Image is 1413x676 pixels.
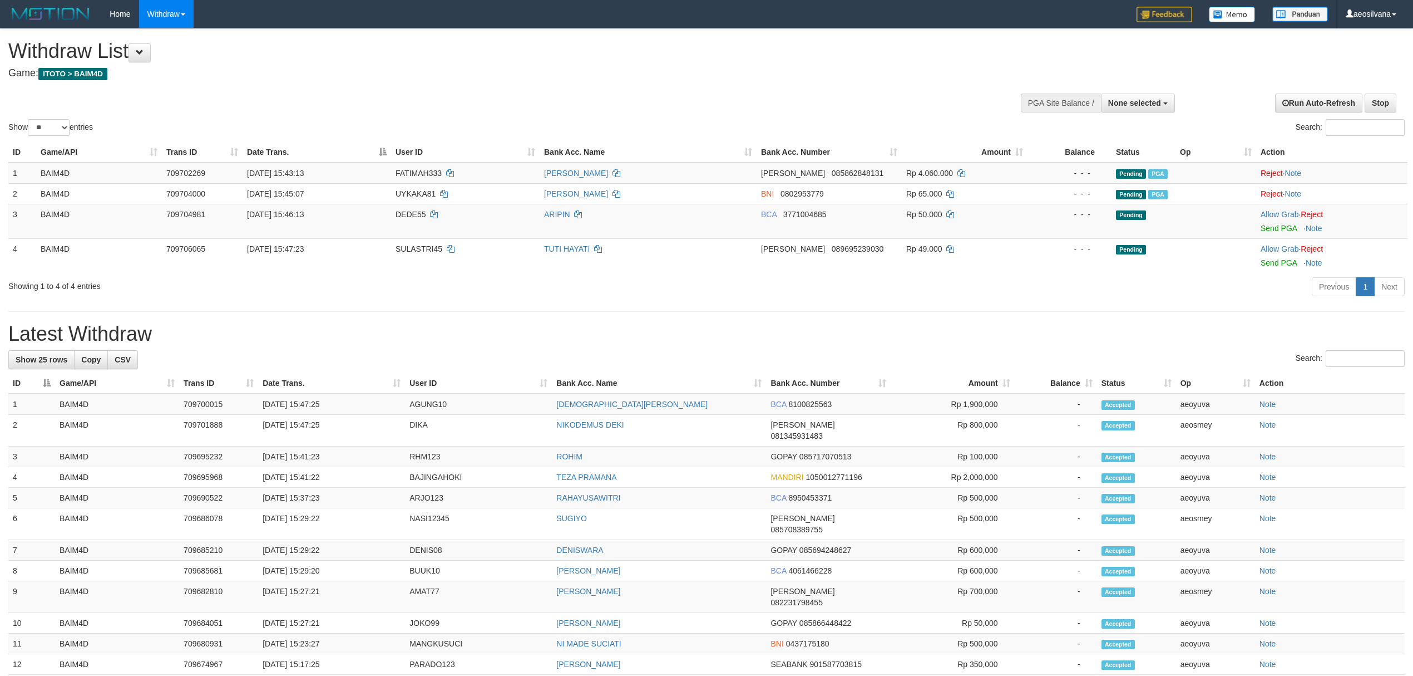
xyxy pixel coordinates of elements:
th: Amount: activate to sort column ascending [891,373,1015,394]
td: · [1256,204,1407,238]
span: [DATE] 15:46:13 [247,210,304,219]
span: Show 25 rows [16,355,67,364]
td: - [1015,540,1097,561]
td: BAIM4D [55,654,179,675]
td: aeoyuva [1176,634,1255,654]
span: [DATE] 15:45:07 [247,189,304,198]
td: 4 [8,238,36,273]
a: Allow Grab [1261,210,1298,219]
td: 709701888 [179,415,258,447]
td: [DATE] 15:41:23 [258,447,405,467]
td: Rp 1,900,000 [891,394,1015,415]
td: [DATE] 15:29:22 [258,508,405,540]
td: 709700015 [179,394,258,415]
td: BAJINGAHOKI [405,467,552,488]
a: Stop [1365,94,1396,112]
td: [DATE] 15:23:27 [258,634,405,654]
td: BAIM4D [55,415,179,447]
span: Accepted [1101,587,1135,597]
span: Marked by aeosmey [1148,169,1168,179]
span: Copy 901587703815 to clipboard [810,660,862,669]
td: 6 [8,508,55,540]
td: - [1015,394,1097,415]
td: · [1256,238,1407,273]
span: BCA [761,210,777,219]
a: Note [1259,566,1276,575]
td: - [1015,634,1097,654]
td: - [1015,613,1097,634]
img: Feedback.jpg [1137,7,1192,22]
td: Rp 50,000 [891,613,1015,634]
td: · [1256,163,1407,184]
td: Rp 2,000,000 [891,467,1015,488]
img: panduan.png [1272,7,1328,22]
span: Copy 1050012771196 to clipboard [806,473,862,482]
td: 3 [8,447,55,467]
span: Accepted [1101,546,1135,556]
a: Note [1259,546,1276,555]
td: [DATE] 15:27:21 [258,613,405,634]
td: BAIM4D [55,540,179,561]
span: None selected [1108,99,1161,107]
td: - [1015,581,1097,613]
td: 3 [8,204,36,238]
td: BAIM4D [55,447,179,467]
td: 7 [8,540,55,561]
span: Copy 085694248627 to clipboard [799,546,851,555]
td: ARJO123 [405,488,552,508]
a: Note [1285,189,1302,198]
span: UYKAKA81 [396,189,436,198]
a: Note [1259,400,1276,409]
td: - [1015,488,1097,508]
th: Op: activate to sort column ascending [1175,142,1256,163]
th: Trans ID: activate to sort column ascending [162,142,243,163]
td: Rp 350,000 [891,654,1015,675]
td: 9 [8,581,55,613]
a: Note [1259,660,1276,669]
a: Note [1259,587,1276,596]
h1: Withdraw List [8,40,931,62]
td: DIKA [405,415,552,447]
a: Note [1259,514,1276,523]
td: 1 [8,163,36,184]
a: [PERSON_NAME] [556,587,620,596]
td: AGUNG10 [405,394,552,415]
span: BCA [770,566,786,575]
td: BAIM4D [55,634,179,654]
td: Rp 100,000 [891,447,1015,467]
a: ROHIM [556,452,582,461]
td: BAIM4D [36,204,162,238]
a: Next [1374,277,1405,296]
a: Allow Grab [1261,244,1298,253]
td: 709695232 [179,447,258,467]
th: ID: activate to sort column descending [8,373,55,394]
h1: Latest Withdraw [8,323,1405,345]
a: Note [1259,420,1276,429]
div: PGA Site Balance / [1021,94,1101,112]
td: 12 [8,654,55,675]
td: aeoyuva [1176,394,1255,415]
td: - [1015,415,1097,447]
td: 1 [8,394,55,415]
a: 1 [1356,277,1375,296]
td: 709690522 [179,488,258,508]
th: Balance: activate to sort column ascending [1015,373,1097,394]
span: Copy 089695239030 to clipboard [832,244,883,253]
span: Marked by aeoyuva [1148,190,1168,199]
a: Reject [1301,244,1323,253]
td: Rp 500,000 [891,488,1015,508]
td: 11 [8,634,55,654]
td: 709685681 [179,561,258,581]
a: [PERSON_NAME] [544,189,608,198]
span: Copy 8100825563 to clipboard [788,400,832,409]
span: 709704981 [166,210,205,219]
td: [DATE] 15:47:25 [258,415,405,447]
a: TEZA PRAMANA [556,473,616,482]
th: ID [8,142,36,163]
th: Game/API: activate to sort column ascending [36,142,162,163]
a: Note [1306,258,1322,267]
input: Search: [1326,350,1405,367]
span: [DATE] 15:43:13 [247,169,304,178]
td: 4 [8,467,55,488]
a: Copy [74,350,108,369]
